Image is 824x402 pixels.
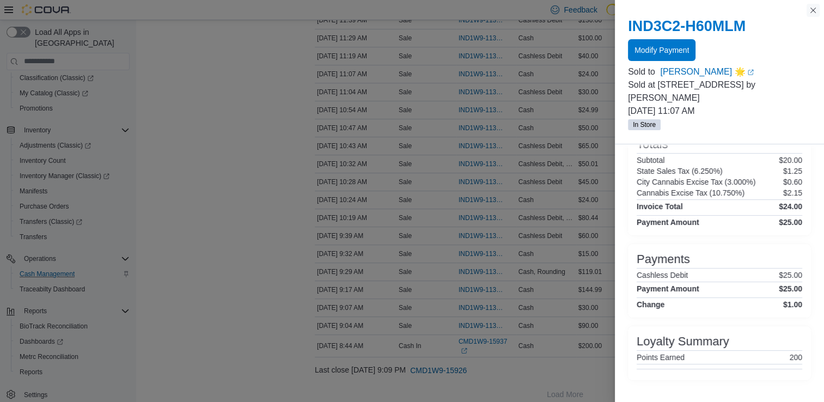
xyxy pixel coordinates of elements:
p: [DATE] 11:07 AM [628,105,811,118]
h6: Cashless Debit [637,271,688,279]
p: Sold at [STREET_ADDRESS] by [PERSON_NAME] [628,78,811,105]
h6: City Cannabis Excise Tax (3.000%) [637,178,755,186]
h4: Change [637,300,664,309]
button: Modify Payment [628,39,695,61]
h6: State Sales Tax (6.250%) [637,167,723,175]
p: $2.15 [783,188,802,197]
button: Close this dialog [807,4,820,17]
p: 200 [790,353,802,362]
h4: Payment Amount [637,218,699,227]
p: $25.00 [779,271,802,279]
p: $0.60 [783,178,802,186]
a: [PERSON_NAME] 🌟External link [660,65,811,78]
span: Modify Payment [634,45,689,56]
h4: $25.00 [779,284,802,293]
h4: Payment Amount [637,284,699,293]
h4: Invoice Total [637,202,683,211]
h6: Cannabis Excise Tax (10.750%) [637,188,744,197]
p: $1.25 [783,167,802,175]
h4: $25.00 [779,218,802,227]
h2: IND3C2-H60MLM [628,17,811,35]
span: In Store [628,119,661,130]
span: In Store [633,120,656,130]
p: $20.00 [779,156,802,165]
h4: $24.00 [779,202,802,211]
div: Sold to [628,65,658,78]
h3: Loyalty Summary [637,335,729,348]
h6: Subtotal [637,156,664,165]
h3: Payments [637,253,690,266]
h6: Points Earned [637,353,685,362]
h4: $1.00 [783,300,802,309]
svg: External link [747,69,754,76]
h3: Totals [637,138,668,151]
